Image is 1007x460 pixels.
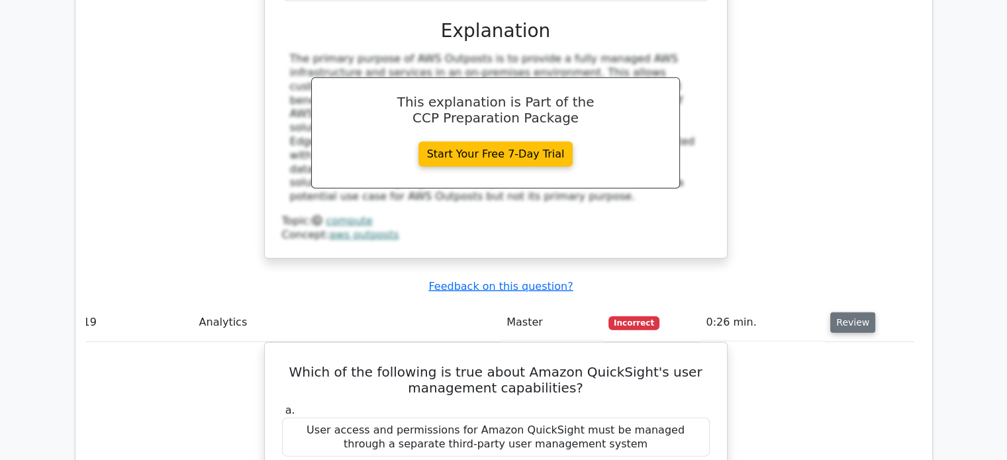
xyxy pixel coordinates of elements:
[290,52,702,204] div: The primary purpose of AWS Outposts is to provide a fully managed AWS infrastructure and services...
[428,280,573,293] a: Feedback on this question?
[282,228,710,242] div: Concept:
[700,304,825,342] td: 0:26 min.
[418,142,573,167] a: Start Your Free 7-Day Trial
[194,304,502,342] td: Analytics
[830,312,875,333] button: Review
[329,228,399,241] a: aws outposts
[608,316,659,330] span: Incorrect
[501,304,603,342] td: Master
[290,20,702,42] h3: Explanation
[285,404,295,416] span: a.
[282,214,710,228] div: Topic:
[282,418,710,457] div: User access and permissions for Amazon QuickSight must be managed through a separate third-party ...
[326,214,373,227] a: compute
[78,304,194,342] td: 19
[281,364,711,396] h5: Which of the following is true about Amazon QuickSight's user management capabilities?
